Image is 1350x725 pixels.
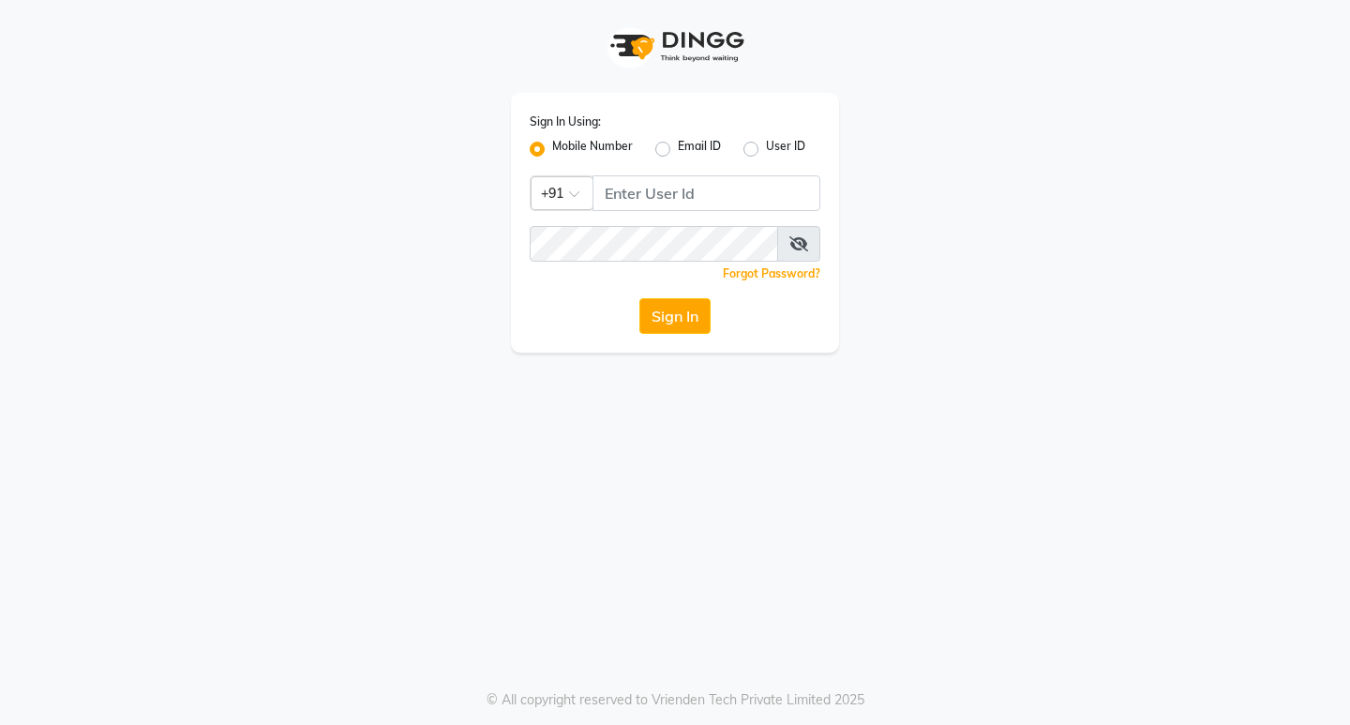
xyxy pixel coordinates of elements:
button: Sign In [639,298,711,334]
img: logo1.svg [600,19,750,74]
label: User ID [766,138,805,160]
input: Username [530,226,778,262]
label: Mobile Number [552,138,633,160]
label: Email ID [678,138,721,160]
input: Username [592,175,820,211]
label: Sign In Using: [530,113,601,130]
a: Forgot Password? [723,266,820,280]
